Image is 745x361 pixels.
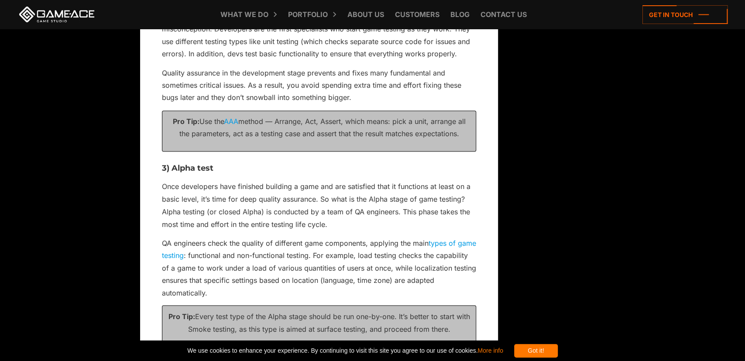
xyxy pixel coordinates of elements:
[224,117,238,126] a: AAA
[167,310,471,335] p: Every test type of the Alpha stage should be run one-by-one. It’s better to start with Smoke test...
[162,180,476,230] p: Once developers have finished building a game and are satisfied that it functions at least on a b...
[168,312,195,320] strong: Pro Tip:
[167,115,471,140] p: Use the method — Arrange, Act, Assert, which means: pick a unit, arrange all the parameters, act ...
[187,344,503,358] span: We use cookies to enhance your experience. By continuing to visit this site you agree to our use ...
[642,5,728,24] a: Get in touch
[162,67,476,104] p: Quality assurance in the development stage prevents and fixes many fundamental and sometimes crit...
[162,10,476,60] p: Some people think that only completed games can be tested, but it’s a common misconception. Devel...
[162,237,476,299] p: QA engineers check the quality of different game components, applying the main : functional and n...
[477,347,503,354] a: More info
[514,344,558,358] div: Got it!
[162,164,476,173] h3: 3) Alpha test
[173,117,199,126] strong: Pro Tip:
